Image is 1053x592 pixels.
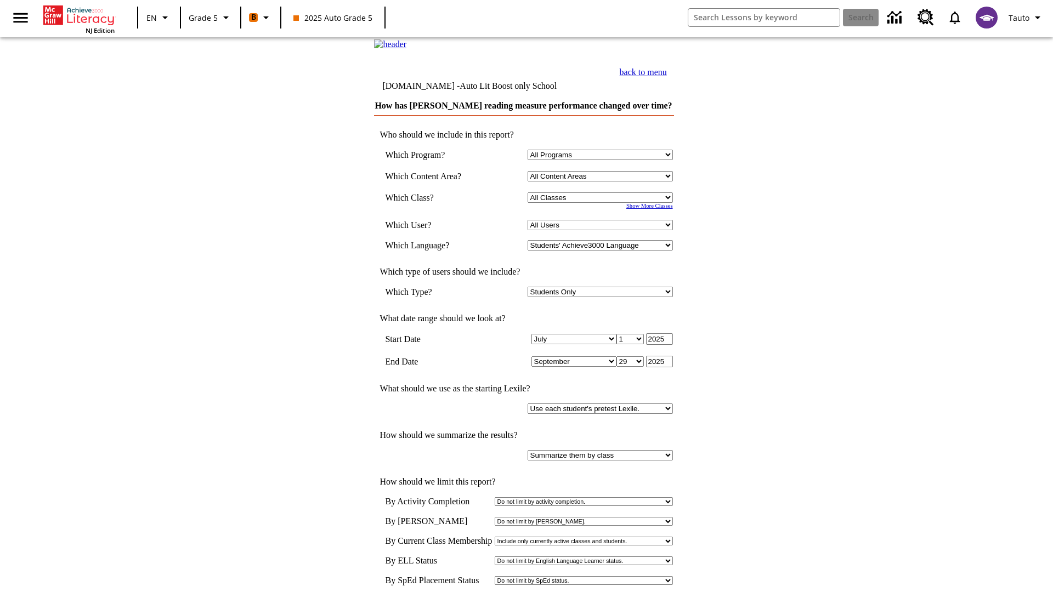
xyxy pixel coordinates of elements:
[245,8,277,27] button: Boost Class color is orange. Change class color
[374,39,406,49] img: header
[184,8,237,27] button: Grade: Grade 5, Select a grade
[43,3,115,35] div: Home
[460,81,557,90] nobr: Auto Lit Boost only School
[385,220,482,230] td: Which User?
[385,172,461,181] nobr: Which Content Area?
[385,333,482,345] td: Start Date
[385,150,482,160] td: Which Program?
[374,384,672,394] td: What should we use as the starting Lexile?
[375,101,672,110] a: How has [PERSON_NAME] reading measure performance changed over time?
[374,477,672,487] td: How should we limit this report?
[385,556,492,566] td: By ELL Status
[385,576,492,585] td: By SpEd Placement Status
[374,130,672,140] td: Who should we include in this report?
[385,497,492,506] td: By Activity Completion
[374,267,672,277] td: Which type of users should we include?
[374,430,672,440] td: How should we summarize the results?
[911,3,941,32] a: Resource Center, Will open in new tab
[189,12,218,24] span: Grade 5
[969,3,1004,32] button: Select a new avatar
[293,12,372,24] span: 2025 Auto Grade 5
[141,8,177,27] button: Language: EN, Select a language
[146,12,157,24] span: EN
[4,2,37,34] button: Open side menu
[941,3,969,32] a: Notifications
[1009,12,1029,24] span: Tauto
[251,10,256,24] span: B
[1004,8,1049,27] button: Profile/Settings
[374,314,672,323] td: What date range should we look at?
[382,81,557,91] td: [DOMAIN_NAME] -
[385,240,482,251] td: Which Language?
[385,516,492,526] td: By [PERSON_NAME]
[385,287,482,297] td: Which Type?
[620,67,667,77] a: back to menu
[881,3,911,33] a: Data Center
[688,9,840,26] input: search field
[976,7,998,29] img: avatar image
[385,536,492,546] td: By Current Class Membership
[385,192,482,203] td: Which Class?
[86,26,115,35] span: NJ Edition
[626,203,673,209] a: Show More Classes
[385,356,482,367] td: End Date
